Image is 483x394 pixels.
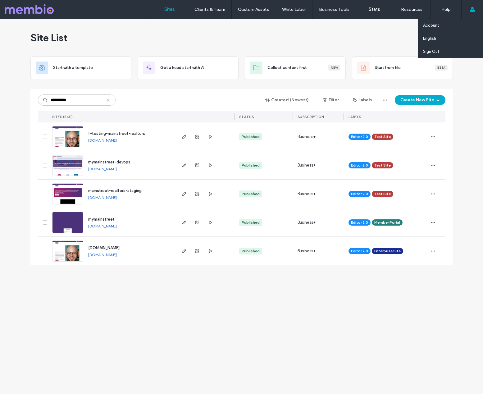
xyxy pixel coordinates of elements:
[351,134,368,140] span: Editor 2.0
[164,7,175,12] label: Sites
[351,220,368,225] span: Editor 2.0
[88,160,130,164] a: mymainstreet-devops
[347,95,377,105] button: Labels
[319,7,349,12] label: Business Tools
[88,131,145,136] a: f-testing-mainstreet-realtors
[138,56,239,79] div: Get a head start with AI
[374,220,400,225] span: Member Portal
[267,65,307,71] span: Collect content first
[88,188,142,193] a: mainstreet-realtors-staging
[242,220,260,225] div: Published
[351,191,368,197] span: Editor 2.0
[242,248,260,254] div: Published
[369,7,380,12] label: Stats
[349,115,361,119] span: LABELS
[239,115,254,119] span: STATUS
[401,7,422,12] label: Resources
[298,219,316,226] span: Business+
[88,167,117,171] a: [DOMAIN_NAME]
[317,95,345,105] button: Filter
[88,224,117,228] a: [DOMAIN_NAME]
[352,56,453,79] div: Start from fileBeta
[282,7,306,12] label: White Label
[351,163,368,168] span: Editor 2.0
[194,7,225,12] label: Clients & Team
[375,65,401,71] span: Start from file
[298,248,316,254] span: Business+
[30,31,67,44] span: Site List
[423,49,440,54] label: Sign Out
[423,45,483,58] a: Sign Out
[328,65,340,71] div: New
[298,162,316,168] span: Business+
[88,252,117,257] a: [DOMAIN_NAME]
[242,163,260,168] div: Published
[423,19,483,32] a: Account
[238,7,269,12] label: Custom Assets
[242,134,260,140] div: Published
[374,248,401,254] span: Enterprise Site
[88,217,115,222] a: mymainstreet
[245,56,346,79] div: Collect content firstNew
[52,115,73,119] span: SITES (5/31)
[374,134,391,140] span: Test Site
[298,115,324,119] span: SUBSCRIPTION
[298,191,316,197] span: Business+
[395,95,445,105] button: Create New Site
[88,195,117,200] a: [DOMAIN_NAME]
[441,7,451,12] label: Help
[423,36,436,41] label: English
[374,163,391,168] span: Test Site
[14,4,27,10] span: Help
[160,65,204,71] span: Get a head start with AI
[298,134,316,140] span: Business+
[242,191,260,197] div: Published
[435,65,448,71] div: Beta
[30,56,131,79] div: Start with a template
[351,248,368,254] span: Editor 2.0
[374,191,391,197] span: Test Site
[423,23,439,28] label: Account
[53,65,93,71] span: Start with a template
[88,245,120,250] a: [DOMAIN_NAME]
[260,95,314,105] button: Created (Newest)
[88,138,117,143] a: [DOMAIN_NAME]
